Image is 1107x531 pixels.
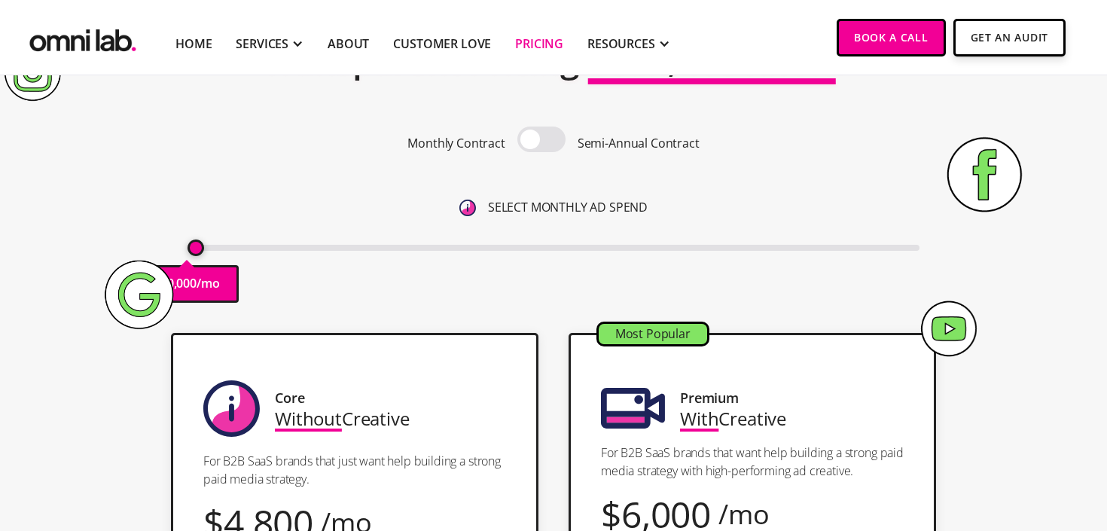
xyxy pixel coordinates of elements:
p: For B2B SaaS brands that want help building a strong paid media strategy with high-performing ad ... [601,444,904,480]
a: Book a Call [837,19,946,56]
div: RESOURCES [587,35,655,53]
span: With [680,406,718,431]
p: SELECT MONTHLY AD SPEND [488,197,648,218]
div: SERVICES [236,35,288,53]
div: Creative [680,408,786,429]
a: About [328,35,369,53]
a: Customer Love [393,35,491,53]
span: Without [275,406,342,431]
p: Monthly Contract [407,133,505,154]
p: Semi-Annual Contract [578,133,700,154]
span: Yeah, We Know [588,35,836,82]
a: Home [175,35,212,53]
p: 10,000 [160,273,197,294]
p: For B2B SaaS brands that just want help building a strong paid media strategy. [203,452,506,488]
div: 6,000 [621,504,711,524]
p: /mo [197,273,220,294]
img: 6410812402e99d19b372aa32_omni-nav-info.svg [459,200,476,216]
a: Get An Audit [953,19,1066,56]
div: Creative [275,408,410,429]
img: Omni Lab: B2B SaaS Demand Generation Agency [26,19,139,56]
a: Pricing [515,35,563,53]
div: $ [601,504,621,524]
iframe: Chat Widget [836,356,1107,531]
div: /mo [718,504,770,524]
div: Core [275,388,304,408]
div: Premium [680,388,739,408]
div: Most Popular [599,324,707,344]
a: home [26,19,139,56]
